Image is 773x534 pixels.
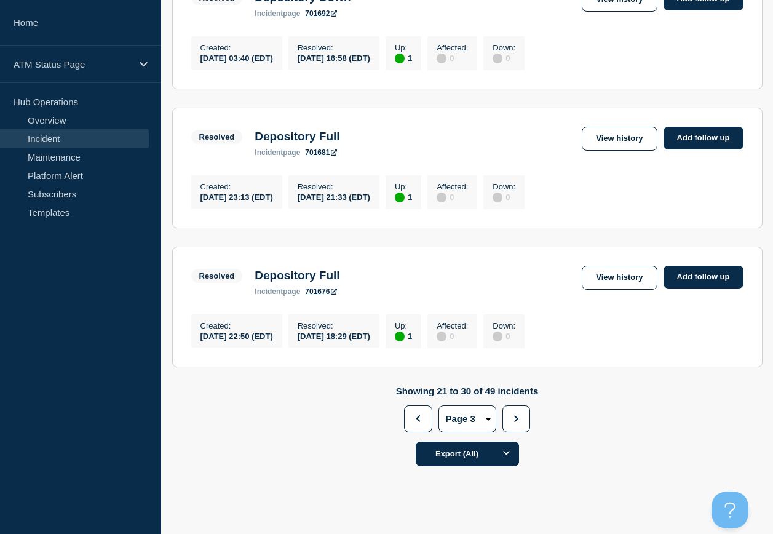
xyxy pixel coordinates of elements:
p: Down : [493,321,515,330]
div: 0 [437,52,468,63]
p: Up : [395,321,412,330]
p: Showing 21 to 30 of 49 incidents [396,386,539,396]
div: 0 [437,191,468,202]
div: disabled [437,193,446,202]
div: up [395,332,405,341]
p: page [255,148,300,157]
a: View history [582,266,657,290]
div: 0 [493,52,515,63]
p: Affected : [437,321,468,330]
div: 0 [493,191,515,202]
p: Resolved : [298,43,370,52]
a: 701681 [305,148,337,157]
div: [DATE] 16:58 (EDT) [298,52,370,63]
a: Add follow up [664,127,743,149]
a: Add follow up [664,266,743,289]
p: ATM Status Page [14,59,132,70]
span: incident [255,9,283,18]
h3: Depository Full [255,130,339,143]
p: Affected : [437,182,468,191]
a: 701676 [305,287,337,296]
a: 701692 [305,9,337,18]
p: page [255,287,300,296]
div: [DATE] 03:40 (EDT) [200,52,273,63]
p: Down : [493,182,515,191]
button: Export (All) [416,442,519,466]
div: 1 [395,330,412,341]
p: Created : [200,321,273,330]
div: up [395,54,405,63]
div: 0 [437,330,468,341]
div: disabled [437,54,446,63]
a: View history [582,127,657,151]
iframe: Help Scout Beacon - Open [712,492,748,528]
p: Affected : [437,43,468,52]
p: Resolved : [298,321,370,330]
div: disabled [493,54,502,63]
p: Up : [395,43,412,52]
div: 0 [493,330,515,341]
p: Up : [395,182,412,191]
span: incident [255,287,283,296]
span: incident [255,148,283,157]
div: [DATE] 21:33 (EDT) [298,191,370,202]
div: disabled [437,332,446,341]
div: 1 [395,191,412,202]
p: Resolved : [298,182,370,191]
div: 1 [395,52,412,63]
div: [DATE] 18:29 (EDT) [298,330,370,341]
p: page [255,9,300,18]
button: Options [494,442,519,466]
div: [DATE] 22:50 (EDT) [200,330,273,341]
span: Resolved [191,130,243,144]
p: Down : [493,43,515,52]
span: Resolved [191,269,243,283]
div: [DATE] 23:13 (EDT) [200,191,273,202]
div: disabled [493,332,502,341]
p: Created : [200,182,273,191]
div: disabled [493,193,502,202]
p: Created : [200,43,273,52]
h3: Depository Full [255,269,339,282]
div: up [395,193,405,202]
